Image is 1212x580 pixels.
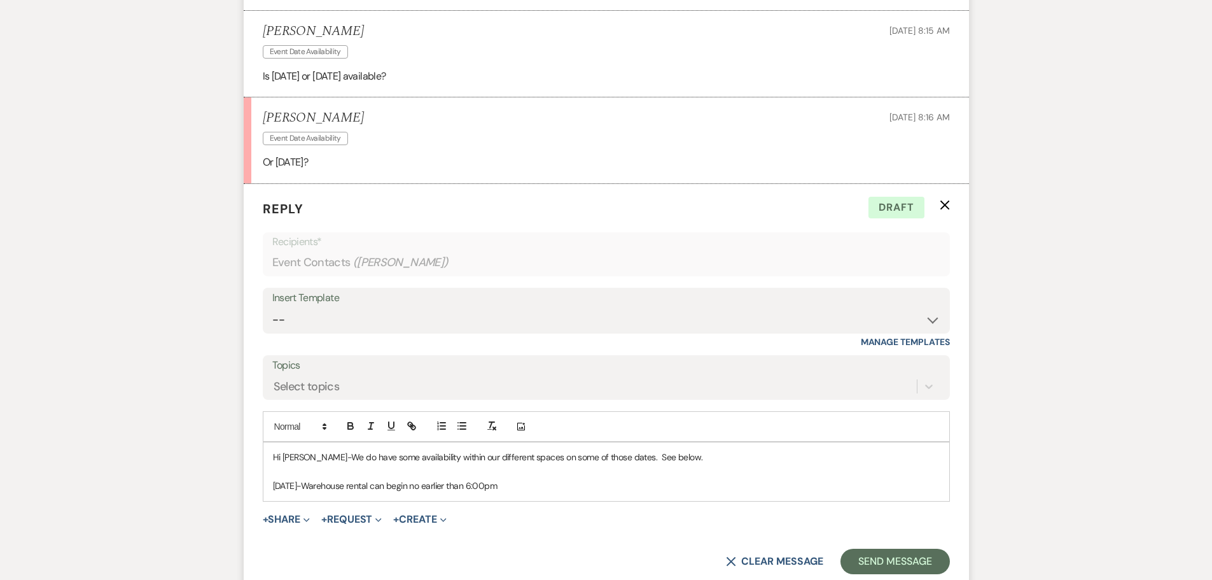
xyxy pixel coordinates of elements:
[263,45,348,59] span: Event Date Availability
[263,132,348,145] span: Event Date Availability
[393,514,446,525] button: Create
[263,24,364,39] h5: [PERSON_NAME]
[393,514,399,525] span: +
[272,289,940,308] div: Insert Template
[726,556,823,567] button: Clear message
[889,111,949,123] span: [DATE] 8:16 AM
[274,378,340,395] div: Select topics
[263,514,268,525] span: +
[353,254,449,271] span: ( [PERSON_NAME] )
[263,68,950,85] p: Is [DATE] or [DATE] available?
[273,479,940,493] p: [DATE]-Warehouse rental can begin no earlier than 6:00pm
[263,110,364,126] h5: [PERSON_NAME]
[263,154,950,171] p: Or [DATE]?
[263,514,310,525] button: Share
[272,234,940,250] p: Recipients*
[263,201,303,217] span: Reply
[272,357,940,375] label: Topics
[273,450,940,464] p: Hi [PERSON_NAME]-We do have some availability within our different spaces on some of those dates....
[889,25,949,36] span: [DATE] 8:15 AM
[321,514,327,525] span: +
[840,549,949,574] button: Send Message
[868,197,924,218] span: Draft
[321,514,382,525] button: Request
[861,336,950,348] a: Manage Templates
[272,250,940,275] div: Event Contacts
